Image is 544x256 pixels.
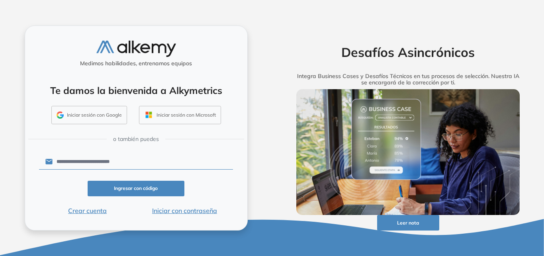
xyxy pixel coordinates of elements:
iframe: Chat Widget [401,164,544,256]
button: Leer nota [377,215,439,231]
img: OUTLOOK_ICON [144,110,153,119]
h5: Integra Business Cases y Desafíos Técnicos en tus procesos de selección. Nuestra IA se encargará ... [284,73,532,86]
img: logo-alkemy [96,41,176,57]
span: o también puedes [113,135,159,143]
button: Iniciar sesión con Google [51,106,127,124]
img: img-more-info [296,89,520,215]
button: Ingresar con código [88,181,185,196]
img: GMAIL_ICON [57,111,64,119]
button: Iniciar con contraseña [136,206,233,215]
div: Widget de chat [401,164,544,256]
h5: Medimos habilidades, entrenamos equipos [28,60,244,67]
button: Iniciar sesión con Microsoft [139,106,221,124]
h4: Te damos la bienvenida a Alkymetrics [35,85,237,96]
h2: Desafíos Asincrónicos [284,45,532,60]
button: Crear cuenta [39,206,136,215]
